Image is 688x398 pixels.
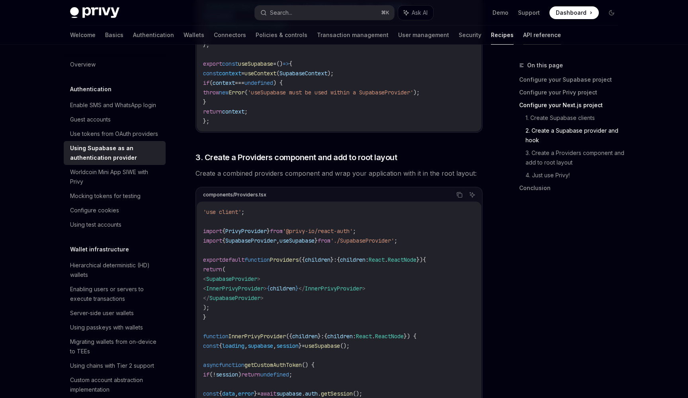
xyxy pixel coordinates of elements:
[273,342,276,349] span: ,
[195,152,397,163] span: 3. Create a Providers component and add to root layout
[222,390,235,397] span: data
[248,89,413,96] span: 'useSupabase must be used within a SupabaseProvider'
[203,60,222,67] span: export
[203,256,222,263] span: export
[219,70,241,77] span: context
[64,189,166,203] a: Mocking tokens for testing
[527,61,563,70] span: On this page
[549,6,599,19] a: Dashboard
[241,70,244,77] span: =
[203,285,206,292] span: <
[203,98,206,106] span: }
[222,342,244,349] span: loading
[241,371,260,378] span: return
[70,115,111,124] div: Guest accounts
[203,70,219,77] span: const
[64,335,166,359] a: Migrating wallets from on-device to TEEs
[70,129,158,139] div: Use tokens from OAuth providers
[70,60,96,69] div: Overview
[255,6,394,20] button: Search...⌘K
[64,282,166,306] a: Enabling users or servers to execute transactions
[372,333,375,340] span: .
[276,60,283,67] span: ()
[225,237,276,244] span: SupabaseProvider
[203,275,206,282] span: <
[276,342,299,349] span: session
[279,70,327,77] span: SupabaseContext
[327,70,334,77] span: );
[356,333,372,340] span: React
[273,79,283,86] span: ) {
[519,86,624,99] a: Configure your Privy project
[206,275,257,282] span: SupabaseProvider
[283,60,289,67] span: =>
[273,60,276,67] span: =
[64,165,166,189] a: Worldcoin Mini App SIWE with Privy
[416,256,423,263] span: })
[244,342,248,349] span: ,
[267,227,270,235] span: }
[302,342,305,349] span: =
[70,245,129,254] h5: Wallet infrastructure
[454,190,465,200] button: Copy the contents from the code block
[203,294,209,302] span: </
[241,208,244,216] span: ;
[605,6,618,19] button: Toggle dark mode
[70,375,161,394] div: Custom account abstraction implementation
[279,237,315,244] span: useSupabase
[365,256,369,263] span: :
[70,167,161,186] div: Worldcoin Mini App SIWE with Privy
[523,25,561,45] a: API reference
[299,342,302,349] span: }
[235,390,238,397] span: ,
[64,98,166,112] a: Enable SMS and WhatsApp login
[209,79,213,86] span: (
[203,190,266,200] div: components/Providers.tsx
[206,285,264,292] span: InnerPrivyProvider
[394,237,397,244] span: ;
[70,25,96,45] a: Welcome
[260,294,264,302] span: >
[254,390,257,397] span: }
[519,99,624,112] a: Configure your Next.js project
[64,127,166,141] a: Use tokens from OAuth providers
[340,256,365,263] span: children
[305,285,362,292] span: InnerPrivyProvider
[222,256,244,263] span: default
[292,333,318,340] span: children
[70,261,161,280] div: Hierarchical deterministic (HD) wallets
[257,275,260,282] span: >
[318,390,321,397] span: .
[229,333,286,340] span: InnerPrivyProvider
[413,89,420,96] span: );
[398,25,449,45] a: User management
[64,57,166,72] a: Overview
[327,333,353,340] span: children
[222,227,225,235] span: {
[70,206,119,215] div: Configure cookies
[404,333,416,340] span: }) {
[219,89,229,96] span: new
[64,203,166,218] a: Configure cookies
[289,371,292,378] span: ;
[526,147,624,169] a: 3. Create a Providers component and add to root layout
[70,337,161,356] div: Migrating wallets from on-device to TEEs
[222,266,225,273] span: (
[64,112,166,127] a: Guest accounts
[244,70,276,77] span: useContext
[302,361,315,369] span: () {
[286,333,292,340] span: ({
[260,371,289,378] span: undefined
[353,333,356,340] span: :
[203,314,206,321] span: }
[222,60,238,67] span: const
[257,390,260,397] span: =
[519,73,624,86] a: Configure your Supabase project
[229,89,244,96] span: Error
[203,208,241,216] span: 'use client'
[238,60,273,67] span: useSupabase
[235,79,244,86] span: ===
[203,371,209,378] span: if
[318,333,321,340] span: }
[70,323,143,332] div: Using passkeys with wallets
